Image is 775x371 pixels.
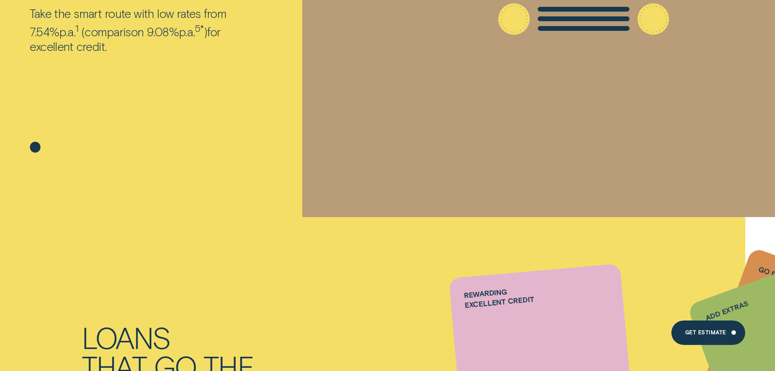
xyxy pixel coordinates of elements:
[179,24,195,39] span: p.a.
[59,24,75,39] span: p.a.
[30,6,265,54] p: Take the smart route with low rates from 7.54% comparison 9.08% for excellent credit.
[81,24,85,39] span: (
[671,321,745,345] a: Get Estimate
[75,22,78,34] sup: 1
[59,24,75,39] span: Per Annum
[204,24,207,39] span: )
[179,24,195,39] span: Per Annum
